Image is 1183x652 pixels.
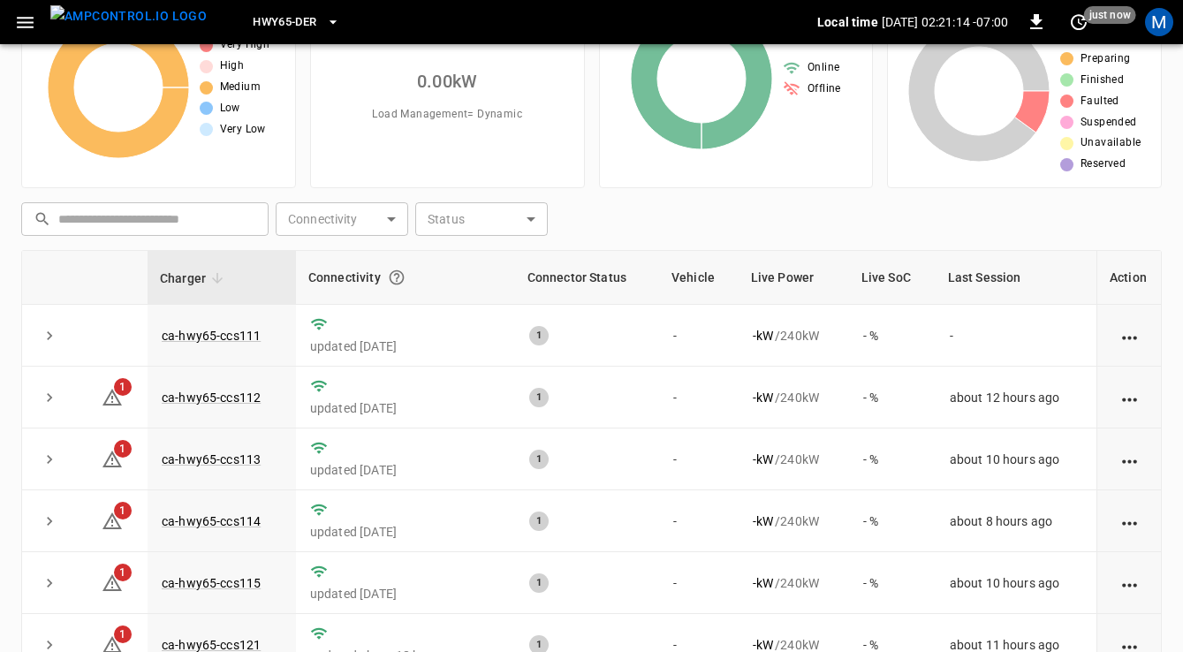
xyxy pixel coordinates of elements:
div: / 240 kW [753,512,835,530]
span: just now [1084,6,1136,24]
div: action cell options [1119,512,1141,530]
div: 1 [529,450,549,469]
button: expand row [36,384,63,411]
td: - % [849,305,936,367]
button: set refresh interval [1065,8,1093,36]
p: - kW [753,574,773,592]
span: Reserved [1081,155,1126,173]
td: - % [849,428,936,490]
a: ca-hwy65-ccs115 [162,576,261,590]
a: 1 [102,513,123,527]
td: - % [849,490,936,552]
span: Very High [220,36,270,54]
div: / 240 kW [753,389,835,406]
div: / 240 kW [753,451,835,468]
th: Action [1096,251,1161,305]
td: about 10 hours ago [936,428,1096,490]
button: Connection between the charger and our software. [381,262,413,293]
p: Local time [817,13,878,31]
th: Live SoC [849,251,936,305]
span: 1 [114,378,132,396]
span: Finished [1081,72,1124,89]
span: Faulted [1081,93,1119,110]
a: ca-hwy65-ccs121 [162,638,261,652]
p: [DATE] 02:21:14 -07:00 [882,13,1008,31]
span: Preparing [1081,50,1131,68]
span: 1 [114,625,132,643]
td: - [659,305,739,367]
div: 1 [529,326,549,345]
h6: 0.00 kW [417,67,477,95]
span: Online [808,59,839,77]
td: about 8 hours ago [936,490,1096,552]
span: Offline [808,80,841,98]
a: 1 [102,451,123,466]
td: - [659,367,739,428]
div: action cell options [1119,451,1141,468]
a: 1 [102,389,123,403]
span: Suspended [1081,114,1137,132]
td: - [659,552,739,614]
td: about 10 hours ago [936,552,1096,614]
button: expand row [36,446,63,473]
button: expand row [36,508,63,534]
p: - kW [753,389,773,406]
span: High [220,57,245,75]
button: expand row [36,570,63,596]
div: action cell options [1119,389,1141,406]
p: updated [DATE] [310,399,501,417]
td: - [659,428,739,490]
span: 1 [114,502,132,519]
span: 1 [114,564,132,581]
span: Load Management = Dynamic [372,106,522,124]
p: updated [DATE] [310,461,501,479]
th: Live Power [739,251,849,305]
span: HWY65-DER [253,12,316,33]
span: Very Low [220,121,266,139]
span: Unavailable [1081,134,1141,152]
th: Last Session [936,251,1096,305]
td: - [659,490,739,552]
div: action cell options [1119,327,1141,345]
div: / 240 kW [753,327,835,345]
th: Vehicle [659,251,739,305]
div: 1 [529,388,549,407]
p: - kW [753,327,773,345]
td: - [936,305,1096,367]
td: - % [849,367,936,428]
p: - kW [753,512,773,530]
img: ampcontrol.io logo [50,5,207,27]
div: 1 [529,573,549,593]
span: Low [220,100,240,118]
div: profile-icon [1145,8,1173,36]
p: updated [DATE] [310,523,501,541]
span: Medium [220,79,261,96]
td: about 12 hours ago [936,367,1096,428]
p: updated [DATE] [310,585,501,603]
div: action cell options [1119,574,1141,592]
p: updated [DATE] [310,337,501,355]
a: 1 [102,637,123,651]
div: / 240 kW [753,574,835,592]
a: ca-hwy65-ccs113 [162,452,261,466]
a: ca-hwy65-ccs114 [162,514,261,528]
div: Connectivity [308,262,503,293]
button: expand row [36,322,63,349]
span: Charger [160,268,229,289]
a: ca-hwy65-ccs111 [162,329,261,343]
div: 1 [529,512,549,531]
th: Connector Status [515,251,659,305]
td: - % [849,552,936,614]
a: ca-hwy65-ccs112 [162,390,261,405]
span: 1 [114,440,132,458]
p: - kW [753,451,773,468]
button: HWY65-DER [246,5,346,40]
a: 1 [102,575,123,589]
